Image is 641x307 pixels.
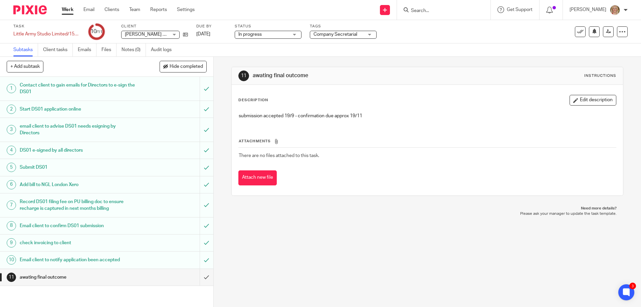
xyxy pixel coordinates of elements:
[125,32,178,37] span: [PERSON_NAME] Limited
[238,98,268,103] p: Description
[129,6,140,13] a: Team
[83,6,94,13] a: Email
[7,255,16,265] div: 10
[238,32,262,37] span: In progress
[7,200,16,210] div: 7
[13,5,47,14] img: Pixie
[20,221,135,231] h1: Email client to confirm DS01 submission
[13,24,80,29] label: Task
[235,24,301,29] label: Status
[13,43,38,56] a: Subtasks
[20,197,135,214] h1: Record DS01 filing fee on PU billing doc to ensure recharge is captured in next months billing
[150,6,167,13] a: Reports
[20,180,135,190] h1: Add bill to NGL London Xero
[629,283,636,289] div: 3
[239,139,271,143] span: Attachments
[43,43,73,56] a: Client tasks
[7,238,16,248] div: 9
[104,6,119,13] a: Clients
[238,206,616,211] p: Need more details?
[196,24,226,29] label: Due by
[13,31,80,37] div: Little Army Studio Limited/15440506 - DS01 application for PU
[7,105,16,114] div: 2
[160,61,207,72] button: Hide completed
[20,238,135,248] h1: check invoicing to client
[570,6,606,13] p: [PERSON_NAME]
[7,221,16,231] div: 8
[239,153,319,158] span: There are no files attached to this task.
[410,8,470,14] input: Search
[7,125,16,134] div: 3
[96,30,102,34] small: /11
[313,32,357,37] span: Company Secretarial
[20,145,135,155] h1: DS01 e-signed by all directors
[7,273,16,282] div: 11
[238,170,277,185] button: Attach new file
[7,146,16,155] div: 4
[101,43,117,56] a: Files
[177,6,195,13] a: Settings
[238,211,616,216] p: Please ask your manager to update the task template.
[7,180,16,189] div: 6
[20,272,135,282] h1: awating final outcome
[310,24,377,29] label: Tags
[78,43,96,56] a: Emails
[90,28,102,35] div: 10
[170,64,203,69] span: Hide completed
[20,104,135,114] h1: Start DS01 application online
[584,73,616,79] div: Instructions
[238,70,249,81] div: 11
[196,32,210,36] span: [DATE]
[239,113,616,119] p: submission accepted 19/9 - confirmation due approx 19/11
[7,84,16,93] div: 1
[121,24,188,29] label: Client
[7,61,43,72] button: + Add subtask
[570,95,616,106] button: Edit description
[62,6,73,13] a: Work
[507,7,532,12] span: Get Support
[7,163,16,172] div: 5
[122,43,146,56] a: Notes (0)
[20,121,135,138] h1: email client to advise DS01 needs esigning by Directors
[20,162,135,172] h1: Submit DS01
[253,72,442,79] h1: awating final outcome
[20,80,135,97] h1: Contact client to gain emails for Directors to e-sign the DS01
[610,5,620,15] img: JW%20photo.JPG
[20,255,135,265] h1: Email client to notify application been accepted
[151,43,177,56] a: Audit logs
